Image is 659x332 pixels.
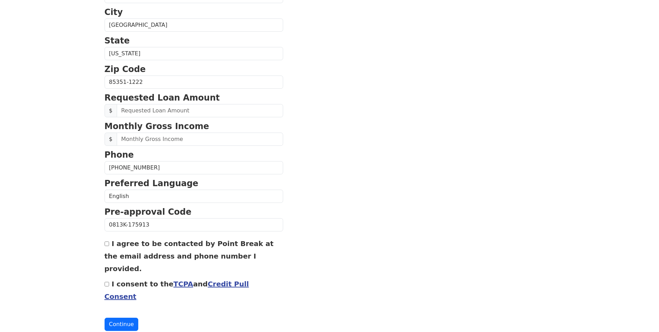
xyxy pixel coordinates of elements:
input: Pre-approval Code [105,218,283,231]
input: City [105,18,283,32]
label: I agree to be contacted by Point Break at the email address and phone number I provided. [105,239,274,273]
input: Phone [105,161,283,174]
strong: Requested Loan Amount [105,93,220,103]
span: $ [105,104,117,117]
strong: Preferred Language [105,179,198,188]
span: $ [105,133,117,146]
strong: Zip Code [105,64,146,74]
p: Monthly Gross Income [105,120,283,133]
strong: Pre-approval Code [105,207,192,217]
input: Monthly Gross Income [117,133,283,146]
label: I consent to the and [105,280,249,301]
strong: Phone [105,150,134,160]
a: TCPA [173,280,193,288]
input: Requested Loan Amount [117,104,283,117]
strong: State [105,36,130,46]
input: Zip Code [105,76,283,89]
strong: City [105,7,123,17]
button: Continue [105,318,139,331]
